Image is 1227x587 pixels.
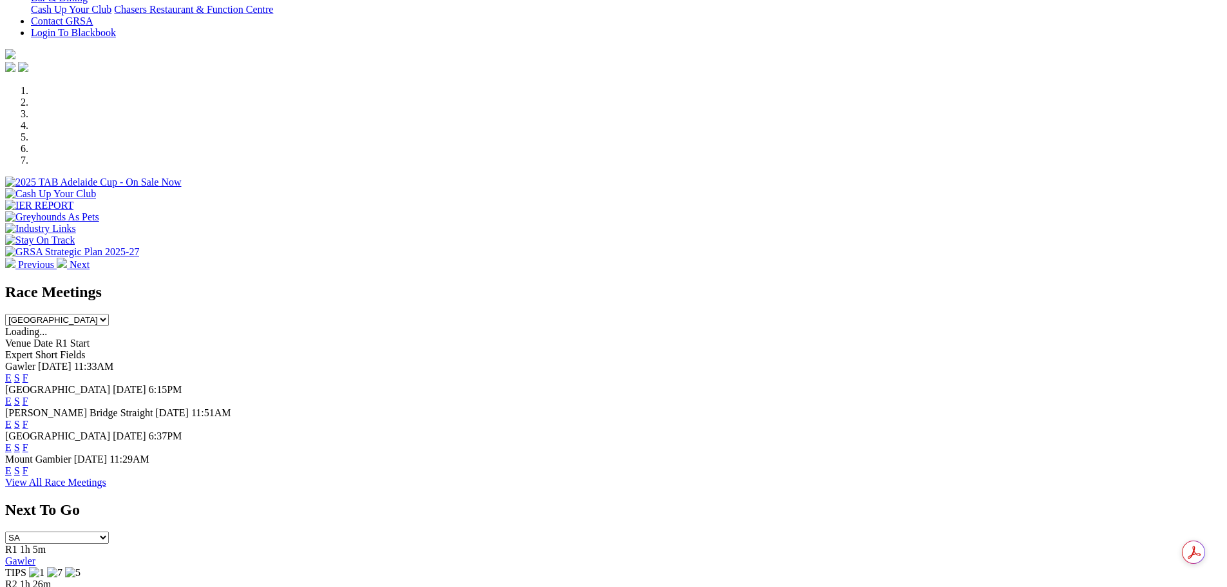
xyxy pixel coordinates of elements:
[5,177,182,188] img: 2025 TAB Adelaide Cup - On Sale Now
[5,188,96,200] img: Cash Up Your Club
[5,384,110,395] span: [GEOGRAPHIC_DATA]
[5,419,12,430] a: E
[23,396,28,407] a: F
[31,27,116,38] a: Login To Blackbook
[5,501,1222,519] h2: Next To Go
[65,567,81,579] img: 5
[18,62,28,72] img: twitter.svg
[5,223,76,235] img: Industry Links
[5,235,75,246] img: Stay On Track
[5,200,73,211] img: IER REPORT
[14,465,20,476] a: S
[5,211,99,223] img: Greyhounds As Pets
[23,442,28,453] a: F
[31,15,93,26] a: Contact GRSA
[29,567,44,579] img: 1
[14,419,20,430] a: S
[5,567,26,578] span: TIPS
[31,4,111,15] a: Cash Up Your Club
[23,372,28,383] a: F
[74,454,108,465] span: [DATE]
[5,555,35,566] a: Gawler
[5,465,12,476] a: E
[113,384,146,395] span: [DATE]
[109,454,149,465] span: 11:29AM
[33,338,53,349] span: Date
[5,62,15,72] img: facebook.svg
[5,349,33,360] span: Expert
[55,338,90,349] span: R1 Start
[5,361,35,372] span: Gawler
[23,465,28,476] a: F
[5,246,139,258] img: GRSA Strategic Plan 2025-27
[114,4,273,15] a: Chasers Restaurant & Function Centre
[5,442,12,453] a: E
[113,430,146,441] span: [DATE]
[20,544,46,555] span: 1h 5m
[5,258,15,268] img: chevron-left-pager-white.svg
[5,454,71,465] span: Mount Gambier
[149,430,182,441] span: 6:37PM
[5,372,12,383] a: E
[74,361,114,372] span: 11:33AM
[5,477,106,488] a: View All Race Meetings
[5,544,17,555] span: R1
[5,430,110,441] span: [GEOGRAPHIC_DATA]
[70,259,90,270] span: Next
[38,361,71,372] span: [DATE]
[5,259,57,270] a: Previous
[14,372,20,383] a: S
[60,349,85,360] span: Fields
[18,259,54,270] span: Previous
[5,49,15,59] img: logo-grsa-white.png
[155,407,189,418] span: [DATE]
[47,567,62,579] img: 7
[149,384,182,395] span: 6:15PM
[23,419,28,430] a: F
[14,442,20,453] a: S
[5,284,1222,301] h2: Race Meetings
[57,259,90,270] a: Next
[5,396,12,407] a: E
[31,4,1222,15] div: Bar & Dining
[14,396,20,407] a: S
[5,338,31,349] span: Venue
[57,258,67,268] img: chevron-right-pager-white.svg
[5,407,153,418] span: [PERSON_NAME] Bridge Straight
[5,326,47,337] span: Loading...
[191,407,231,418] span: 11:51AM
[35,349,58,360] span: Short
